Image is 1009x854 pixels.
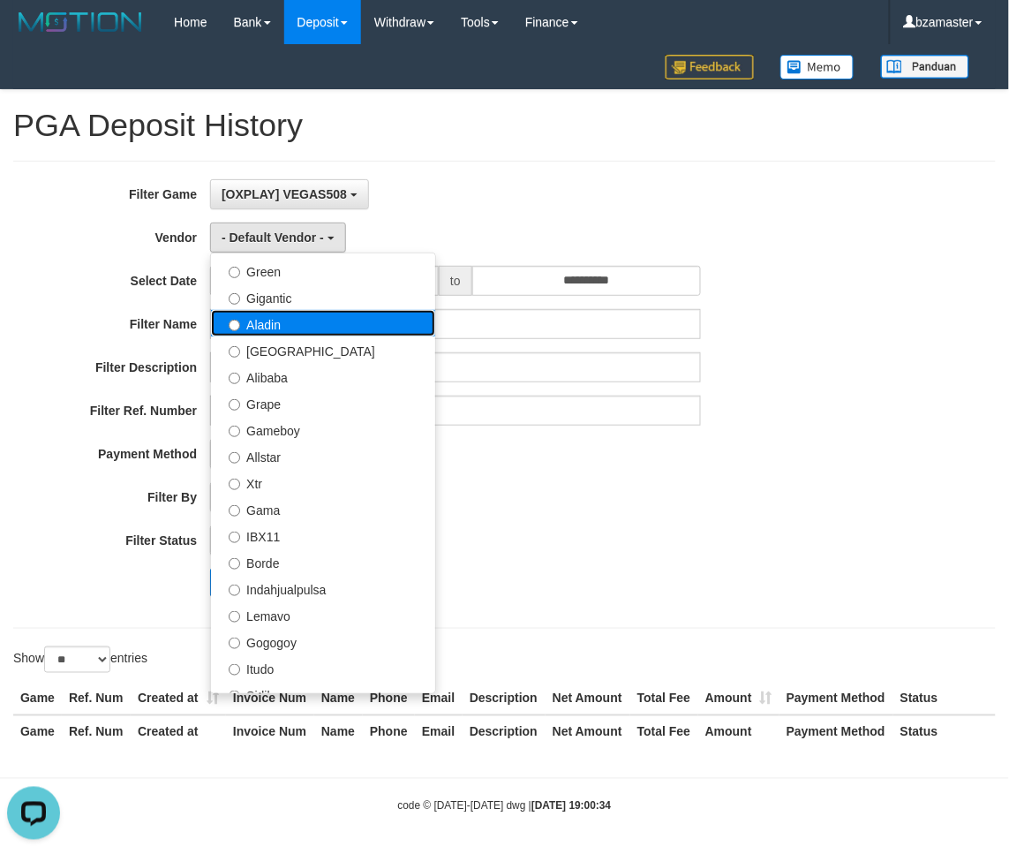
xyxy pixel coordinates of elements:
[666,55,754,79] img: Feedback.jpg
[226,683,314,715] th: Invoice Num
[229,585,240,596] input: Indahjualpulsa
[463,715,546,748] th: Description
[881,55,969,79] img: panduan.png
[698,683,779,715] th: Amount
[211,257,435,283] label: Green
[222,187,347,201] span: [OXPLAY] VEGAS508
[222,231,324,245] span: - Default Vendor -
[229,558,240,570] input: Borde
[62,715,131,748] th: Ref. Num
[13,646,147,673] label: Show entries
[131,715,226,748] th: Created at
[44,646,110,673] select: Showentries
[210,179,369,209] button: [OXPLAY] VEGAS508
[226,715,314,748] th: Invoice Num
[463,683,546,715] th: Description
[211,416,435,442] label: Gameboy
[229,293,240,305] input: Gigantic
[131,683,226,715] th: Created at
[211,336,435,363] label: [GEOGRAPHIC_DATA]
[415,683,463,715] th: Email
[780,55,855,79] img: Button%20Memo.svg
[211,601,435,628] label: Lemavo
[531,800,611,812] strong: [DATE] 19:00:34
[779,683,893,715] th: Payment Method
[211,310,435,336] label: Aladin
[779,715,893,748] th: Payment Method
[211,363,435,389] label: Alibaba
[229,611,240,623] input: Lemavo
[13,715,62,748] th: Game
[363,683,415,715] th: Phone
[211,495,435,522] label: Gama
[229,267,240,278] input: Green
[211,681,435,707] label: Sidikgame
[211,575,435,601] label: Indahjualpulsa
[210,223,346,253] button: - Default Vendor -
[698,715,779,748] th: Amount
[229,426,240,437] input: Gameboy
[7,7,60,60] button: Open LiveChat chat widget
[363,715,415,748] th: Phone
[893,715,996,748] th: Status
[211,283,435,310] label: Gigantic
[211,654,435,681] label: Itudo
[546,715,630,748] th: Net Amount
[229,505,240,517] input: Gama
[13,683,62,715] th: Game
[229,320,240,331] input: Aladin
[439,266,472,296] span: to
[211,389,435,416] label: Grape
[314,715,363,748] th: Name
[229,373,240,384] input: Alibaba
[415,715,463,748] th: Email
[13,108,996,143] h1: PGA Deposit History
[546,683,630,715] th: Net Amount
[229,399,240,411] input: Grape
[211,628,435,654] label: Gogogoy
[211,548,435,575] label: Borde
[229,479,240,490] input: Xtr
[229,664,240,676] input: Itudo
[229,638,240,649] input: Gogogoy
[229,346,240,358] input: [GEOGRAPHIC_DATA]
[314,683,363,715] th: Name
[13,9,147,35] img: MOTION_logo.png
[211,522,435,548] label: IBX11
[398,800,612,812] small: code © [DATE]-[DATE] dwg |
[211,469,435,495] label: Xtr
[630,683,698,715] th: Total Fee
[229,452,240,464] input: Allstar
[229,691,240,702] input: Sidikgame
[893,683,996,715] th: Status
[62,683,131,715] th: Ref. Num
[211,442,435,469] label: Allstar
[229,532,240,543] input: IBX11
[630,715,698,748] th: Total Fee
